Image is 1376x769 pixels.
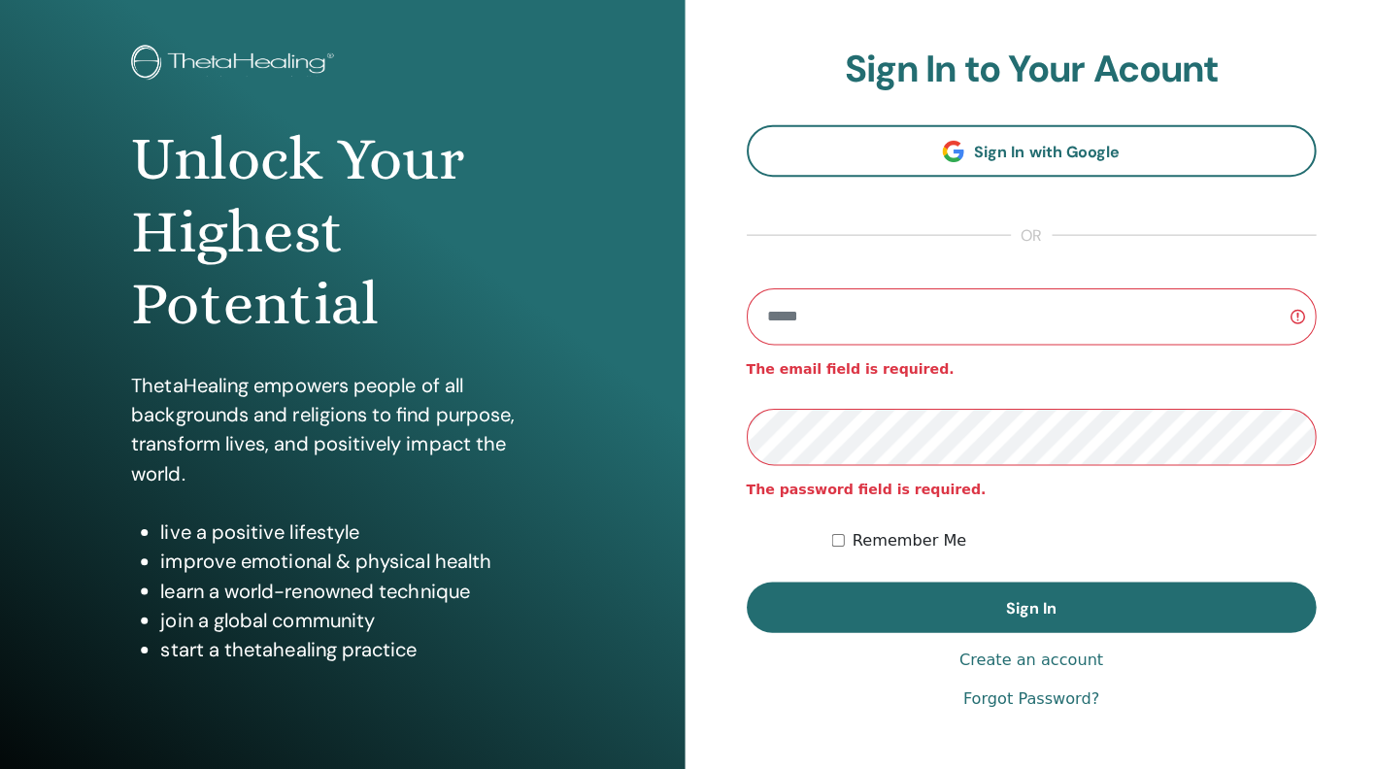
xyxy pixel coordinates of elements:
[168,633,549,662] li: start a thetahealing practice
[964,685,1099,709] a: Forgot Password?
[834,528,1315,552] div: Keep me authenticated indefinitely or until I manually logout
[168,546,549,575] li: improve emotional & physical health
[1007,596,1057,617] span: Sign In
[168,517,549,546] li: live a positive lifestyle
[750,50,1316,95] h2: Sign In to Your Acount
[1012,225,1053,249] span: or
[750,581,1316,631] button: Sign In
[750,481,988,496] strong: The password field is required.
[139,371,549,487] p: ThetaHealing empowers people of all backgrounds and religions to find purpose, transform lives, a...
[168,575,549,604] li: learn a world-renowned technique
[750,127,1316,179] a: Sign In with Google
[139,125,549,342] h1: Unlock Your Highest Potential
[168,604,549,633] li: join a global community
[960,647,1103,670] a: Create an account
[750,361,956,377] strong: The email field is required.
[975,144,1120,164] span: Sign In with Google
[855,528,968,552] label: Remember Me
